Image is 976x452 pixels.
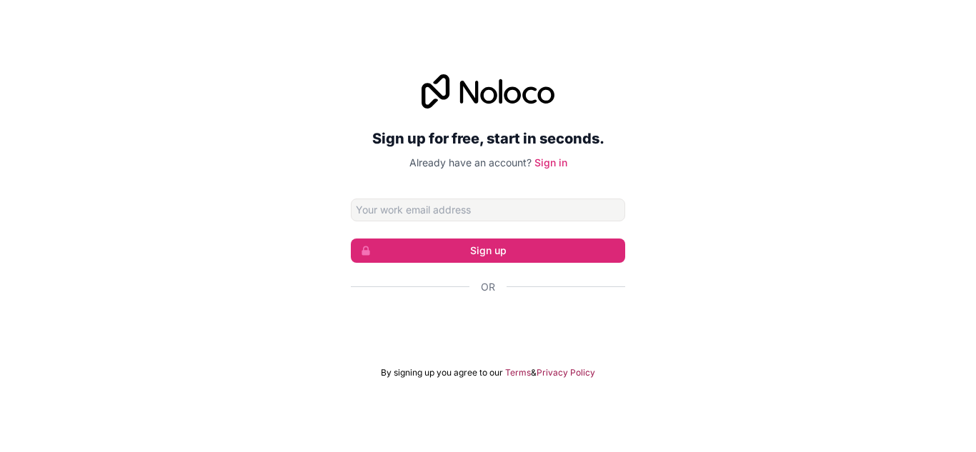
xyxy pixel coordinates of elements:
[505,367,531,378] a: Terms
[351,199,625,221] input: Email address
[409,156,532,169] span: Already have an account?
[351,126,625,151] h2: Sign up for free, start in seconds.
[381,367,503,378] span: By signing up you agree to our
[534,156,567,169] a: Sign in
[351,238,625,263] button: Sign up
[531,367,537,378] span: &
[481,280,495,294] span: Or
[537,367,595,378] a: Privacy Policy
